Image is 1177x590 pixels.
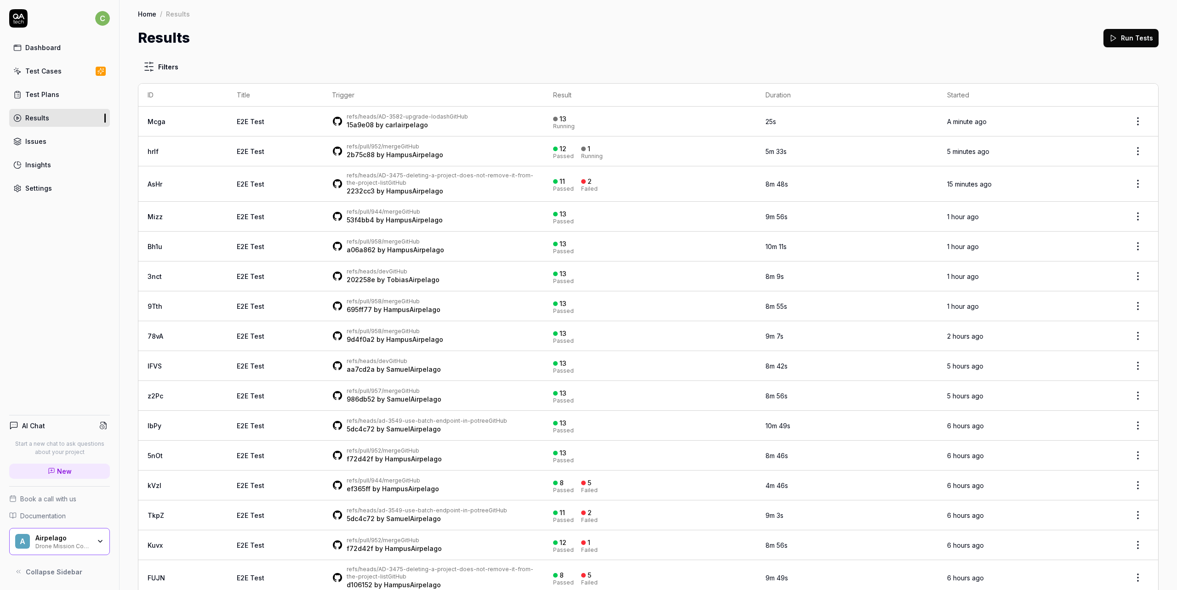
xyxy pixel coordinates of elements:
a: refs/heads/ad-3549-use-batch-endpoint-in-potree [347,507,489,514]
a: 15a9e08 [347,121,374,129]
a: refs/heads/AD-3582-upgrade-lodash [347,113,450,120]
h1: Results [138,28,190,48]
div: 13 [560,419,566,427]
a: TobiasAirpelago [387,276,440,284]
div: Running [553,124,575,129]
a: HampusAirpelago [382,485,439,493]
div: by [347,484,439,494]
div: 13 [560,389,566,397]
a: f72d42f [347,455,373,463]
div: GitHub [347,238,444,245]
a: E2E Test [237,118,264,125]
div: GitHub [347,537,442,544]
div: GitHub [347,387,441,395]
div: GitHub [347,477,439,484]
th: ID [138,84,228,107]
a: 695ff77 [347,306,372,313]
a: SamuelAirpelago [386,365,441,373]
a: HampusAirpelago [384,581,441,589]
a: refs/heads/ad-3549-use-batch-endpoint-in-potree [347,417,489,424]
span: c [95,11,110,26]
time: 8m 9s [766,272,784,280]
a: Test Plans [9,85,110,103]
a: refs/heads/AD-3475-deleting-a-project-does-not-remove-it-from-the-project-list [347,566,533,580]
div: 8 [560,479,564,487]
a: E2E Test [237,482,264,489]
div: Test Cases [25,66,62,76]
span: Book a call with us [20,494,76,504]
div: Failed [581,547,598,553]
a: Issues [9,132,110,150]
div: Passed [553,249,574,254]
div: Passed [553,153,574,159]
a: lbPy [148,422,161,430]
div: GitHub [347,357,441,365]
a: refs/pull/952/merge [347,143,401,150]
time: 6 hours ago [947,511,984,519]
div: Issues [25,136,46,146]
div: Passed [553,338,574,344]
div: Failed [581,488,598,493]
div: GitHub [347,143,443,150]
th: Duration [756,84,938,107]
time: 8m 48s [766,180,788,188]
a: refs/pull/952/merge [347,537,401,544]
time: 8m 46s [766,452,788,460]
time: 8m 56s [766,541,788,549]
a: 986db52 [347,395,375,403]
span: Collapse Sidebar [26,567,82,577]
a: refs/pull/958/merge [347,298,401,305]
a: E2E Test [237,574,264,582]
a: SamuelAirpelago [387,395,441,403]
div: 13 [560,359,566,368]
a: Mizz [148,213,163,221]
div: Results [166,9,190,18]
a: HampusAirpelago [387,246,444,254]
div: 8 [560,571,564,579]
div: GitHub [347,417,507,425]
div: by [347,275,440,284]
a: E2E Test [237,392,264,400]
time: 25s [766,118,776,125]
a: E2E Test [237,422,264,430]
a: refs/heads/dev [347,268,389,275]
time: 6 hours ago [947,482,984,489]
a: carlairpelago [385,121,428,129]
div: Passed [553,547,574,553]
a: Kuvx [148,541,163,549]
div: by [347,187,535,196]
div: Passed [553,278,574,284]
div: Airpelago [35,534,91,542]
a: 78vA [148,332,163,340]
div: by [347,335,443,344]
time: 4m 46s [766,482,788,489]
a: 5dc4c72 [347,515,375,522]
div: / [160,9,162,18]
a: aa7cd2a [347,365,375,373]
div: Failed [581,517,598,523]
div: 5 [588,479,591,487]
div: by [347,425,507,434]
div: GitHub [347,113,468,120]
th: Started [938,84,1118,107]
div: 2 [588,177,592,186]
time: 5m 33s [766,147,787,155]
a: 53f4bb4 [347,216,374,224]
div: GitHub [347,566,535,580]
time: 6 hours ago [947,574,984,582]
a: E2E Test [237,272,264,280]
div: GitHub [347,447,442,454]
div: by [347,150,443,159]
div: Passed [553,517,574,523]
div: by [347,120,468,130]
time: 5 minutes ago [947,147,989,155]
p: Start a new chat to ask questions about your project [9,440,110,456]
div: Running [581,153,603,159]
a: refs/pull/958/merge [347,328,401,335]
time: 6 hours ago [947,422,984,430]
div: Dashboard [25,43,61,52]
div: 13 [560,300,566,308]
button: Collapse Sidebar [9,562,110,581]
a: E2E Test [237,180,264,188]
div: 13 [560,240,566,248]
